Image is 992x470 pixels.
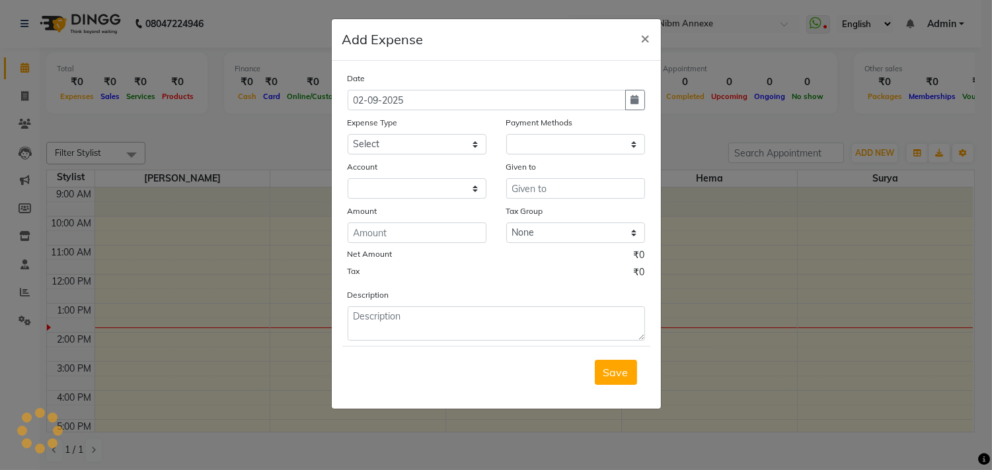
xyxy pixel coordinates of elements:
span: Save [603,366,629,379]
h5: Add Expense [342,30,424,50]
span: × [641,28,650,48]
label: Amount [348,205,377,217]
label: Net Amount [348,248,393,260]
label: Given to [506,161,537,173]
span: ₹0 [634,265,645,283]
input: Amount [348,222,486,243]
label: Tax [348,265,360,277]
button: Save [595,360,637,385]
label: Account [348,161,378,173]
button: Close [630,19,661,56]
label: Date [348,73,365,84]
input: Given to [506,178,645,199]
label: Tax Group [506,205,543,217]
label: Description [348,289,389,301]
span: ₹0 [634,248,645,265]
label: Expense Type [348,117,398,129]
label: Payment Methods [506,117,573,129]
